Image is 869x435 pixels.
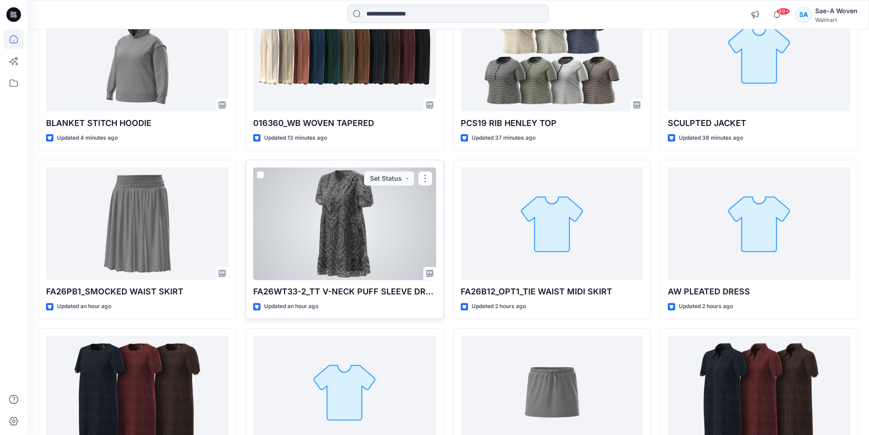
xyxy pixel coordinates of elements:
[668,117,850,130] p: SCULPTED JACKET
[57,133,118,143] p: Updated 4 minutes ago
[264,133,327,143] p: Updated 13 minutes ago
[472,133,536,143] p: Updated 37 minutes ago
[668,285,850,298] p: AW PLEATED DRESS
[679,133,743,143] p: Updated 38 minutes ago
[46,168,229,280] a: FA26PB1_SMOCKED WAIST SKIRT
[253,117,436,130] p: 016360_WB WOVEN TAPERED
[776,8,790,15] span: 99+
[253,285,436,298] p: FA26WT33-2_TT V-NECK PUFF SLEEVE DRESS
[461,168,643,280] a: FA26B12_OPT1_TIE WAIST MIDI SKIRT
[472,302,526,311] p: Updated 2 hours ago
[679,302,733,311] p: Updated 2 hours ago
[57,302,111,311] p: Updated an hour ago
[668,168,850,280] a: AW PLEATED DRESS
[461,285,643,298] p: FA26B12_OPT1_TIE WAIST MIDI SKIRT
[815,5,858,16] div: Sae-A Woven
[815,16,858,23] div: Walmart
[46,285,229,298] p: FA26PB1_SMOCKED WAIST SKIRT
[795,6,812,23] div: SA
[46,117,229,130] p: BLANKET STITCH HOODIE
[461,117,643,130] p: PCS19 RIB HENLEY TOP
[264,302,318,311] p: Updated an hour ago
[253,168,436,280] a: FA26WT33-2_TT V-NECK PUFF SLEEVE DRESS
